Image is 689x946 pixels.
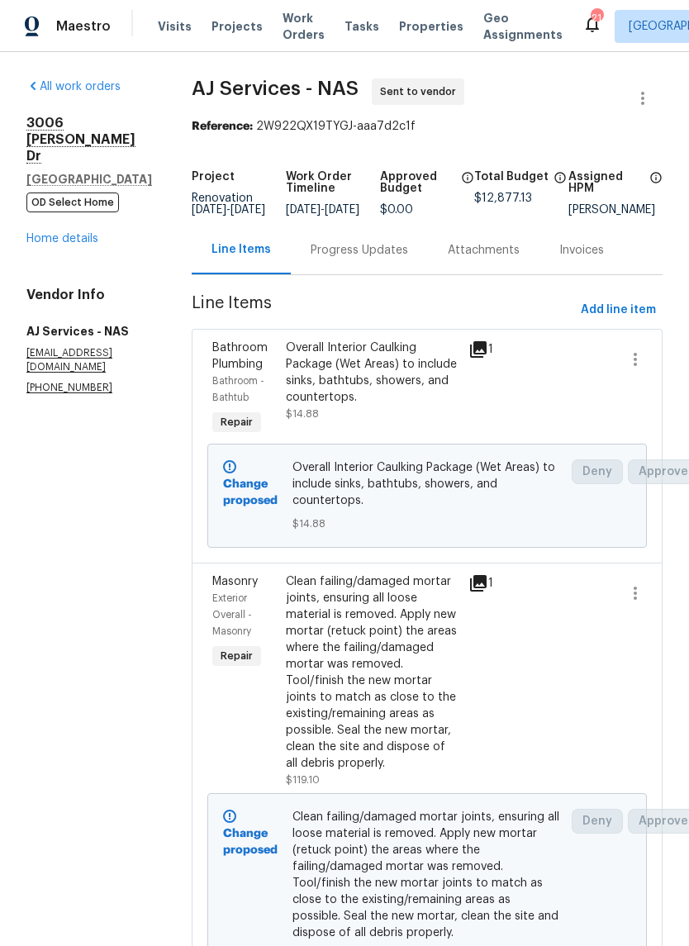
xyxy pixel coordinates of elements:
span: Properties [399,18,463,35]
div: 1 [468,340,495,359]
div: Attachments [448,242,520,259]
span: Geo Assignments [483,10,563,43]
div: 1 [468,573,495,593]
span: Maestro [56,18,111,35]
span: Repair [214,414,259,430]
h5: AJ Services - NAS [26,323,152,340]
h5: Approved Budget [380,171,456,194]
span: [DATE] [230,204,265,216]
div: Line Items [211,241,271,258]
a: All work orders [26,81,121,93]
span: Renovation [192,193,265,216]
span: $12,877.13 [474,193,532,204]
button: Add line item [574,295,663,326]
span: [DATE] [325,204,359,216]
h5: Project [192,171,235,183]
span: [DATE] [192,204,226,216]
div: Progress Updates [311,242,408,259]
button: Deny [572,809,623,834]
span: $119.10 [286,775,320,785]
span: [DATE] [286,204,321,216]
h4: Vendor Info [26,287,152,303]
span: Tasks [344,21,379,32]
span: AJ Services - NAS [192,78,359,98]
div: [PERSON_NAME] [568,204,663,216]
b: Reference: [192,121,253,132]
span: Overall Interior Caulking Package (Wet Areas) to include sinks, bathtubs, showers, and countertops. [292,459,561,509]
span: Clean failing/damaged mortar joints, ensuring all loose material is removed. Apply new mortar (re... [292,809,561,941]
span: Repair [214,648,259,664]
h5: Assigned HPM [568,171,644,194]
span: OD Select Home [26,193,119,212]
div: Clean failing/damaged mortar joints, ensuring all loose material is removed. Apply new mortar (re... [286,573,459,772]
span: Bathroom Plumbing [212,342,268,370]
b: Change proposed [223,828,278,856]
span: Add line item [581,300,656,321]
span: $14.88 [286,409,319,419]
span: Sent to vendor [380,83,463,100]
div: Overall Interior Caulking Package (Wet Areas) to include sinks, bathtubs, showers, and countertops. [286,340,459,406]
span: Projects [211,18,263,35]
span: - [192,204,265,216]
span: The total cost of line items that have been proposed by Opendoor. This sum includes line items th... [554,171,567,193]
span: The hpm assigned to this work order. [649,171,663,204]
div: Invoices [559,242,604,259]
span: Work Orders [283,10,325,43]
span: Line Items [192,295,574,326]
h5: Work Order Timeline [286,171,380,194]
div: 21 [591,10,602,26]
span: $0.00 [380,204,413,216]
a: Home details [26,233,98,245]
button: Deny [572,459,623,484]
span: Bathroom - Bathtub [212,376,264,402]
div: 2W922QX19TYGJ-aaa7d2c1f [192,118,663,135]
h5: Total Budget [474,171,549,183]
span: - [286,204,359,216]
span: Visits [158,18,192,35]
span: Masonry [212,576,258,587]
b: Change proposed [223,478,278,506]
span: $14.88 [292,516,561,532]
span: The total cost of line items that have been approved by both Opendoor and the Trade Partner. This... [461,171,474,204]
span: Exterior Overall - Masonry [212,593,252,636]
